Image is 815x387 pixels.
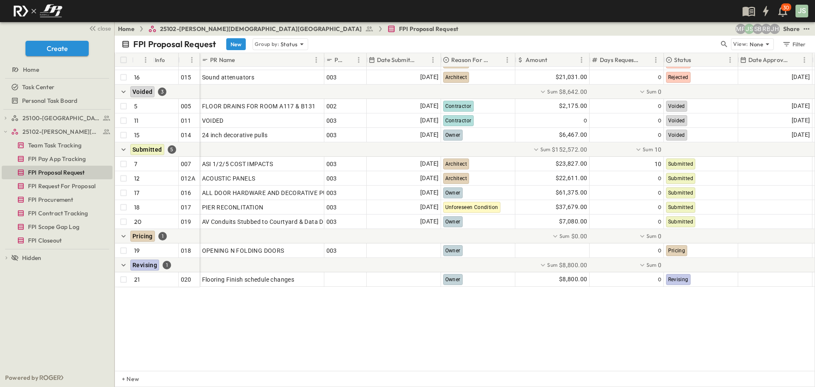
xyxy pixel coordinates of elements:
span: 25100-Vanguard Prep School [22,114,100,122]
span: Architect [445,74,467,80]
span: 0 [658,232,661,240]
div: Share [783,25,800,33]
span: Personal Task Board [22,96,77,105]
p: Status [281,40,298,48]
div: Sterling Barnett (sterling@fpibuilders.com) [753,24,763,34]
p: None [750,40,763,48]
span: Hidden [22,254,41,262]
span: $6,467.00 [559,130,587,140]
p: Sum [547,261,557,268]
div: 5 [168,145,176,154]
span: Contractor [445,103,472,109]
span: PIER RECONLITATION [202,203,264,212]
p: 16 [134,73,140,82]
button: Menu [141,55,151,65]
nav: breadcrumbs [118,25,464,33]
p: Group by: [255,40,279,48]
span: Voided [668,103,685,109]
span: 002 [326,102,337,110]
p: 5 [134,102,138,110]
span: FPI Proposal Request [399,25,458,33]
a: 25100-Vanguard Prep School [11,112,111,124]
span: $8,642.00 [559,88,587,96]
span: FLOOR DRAINS FOR ROOM A117 & B131 [202,102,316,110]
span: Submitted [132,146,162,153]
span: $0.00 [571,232,587,240]
span: Architect [445,175,467,181]
span: AV Conduits Stubbed to Courtyard & Data Drops [202,218,336,226]
span: 10 [655,160,662,168]
span: $37,679.00 [556,202,587,212]
div: FPI Closeouttest [2,234,112,247]
span: 003 [326,218,337,226]
div: 25102-Christ The Redeemer Anglican Churchtest [2,125,112,138]
span: 003 [326,246,337,255]
a: FPI Closeout [2,234,111,246]
p: Status [674,56,691,64]
div: Info [153,53,179,67]
div: 0 [592,274,662,285]
button: Create [25,41,89,56]
a: 25102-[PERSON_NAME][DEMOGRAPHIC_DATA][GEOGRAPHIC_DATA] [148,25,374,33]
p: Date Submitted [377,56,417,64]
button: Menu [651,55,661,65]
button: Sort [693,55,702,65]
button: Menu [428,55,438,65]
div: FPI Contract Trackingtest [2,206,112,220]
span: Voided [668,132,685,138]
button: Menu [354,55,364,65]
button: Filter [779,38,808,50]
span: VOIDED [202,116,224,125]
span: $8,800.00 [559,261,587,269]
p: 18 [134,203,140,212]
span: Team Task Tracking [28,141,81,150]
div: FPI Procurementtest [2,193,112,206]
span: Voided [668,118,685,124]
div: JS [795,5,808,17]
span: 25102-Christ The Redeemer Anglican Church [22,127,100,136]
span: 003 [326,73,337,82]
p: PR Name [210,56,235,64]
div: # [132,53,153,67]
div: 0 [592,201,662,213]
a: Task Center [2,81,111,93]
span: FPI Closeout [28,236,62,245]
span: FPI Procurement [28,195,73,204]
p: Sum [646,232,657,240]
button: Sort [549,55,558,65]
span: $23,827.00 [556,159,587,169]
button: Sort [790,55,799,65]
a: Team Task Tracking [2,139,111,151]
a: FPI Request For Proposal [2,180,111,192]
span: ALL DOOR HARDWARE AND DECORATIVE PULLS [202,189,338,197]
a: FPI Proposal Request [387,25,458,33]
span: 003 [326,203,337,212]
span: 25102-[PERSON_NAME][DEMOGRAPHIC_DATA][GEOGRAPHIC_DATA] [160,25,362,33]
span: Submitted [668,175,694,181]
div: FPI Scope Gap Logtest [2,220,112,234]
span: Owner [445,248,461,254]
span: $22,611.00 [556,173,587,183]
span: Rejected [668,74,689,80]
span: Submitted [668,190,694,196]
button: New [226,38,246,50]
div: Filter [782,40,806,49]
p: Reason For Change [451,56,491,64]
div: FPI Pay App Trackingtest [2,152,112,166]
span: $21,031.00 [556,72,587,82]
span: Revising [668,277,689,282]
div: FPI Proposal Requesttest [2,166,112,179]
span: [DATE] [420,202,438,212]
button: close [85,22,112,34]
button: Sort [236,55,246,65]
span: Unforeseen Condition [445,204,498,210]
span: Owner [445,132,461,138]
p: Sum [559,232,570,240]
span: Submitted [668,204,694,210]
span: $61,375.00 [556,188,587,198]
p: 20 [134,218,141,226]
div: 0 [592,187,662,199]
p: 7 [134,160,137,168]
span: [DATE] [420,173,438,183]
span: 003 [326,174,337,183]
